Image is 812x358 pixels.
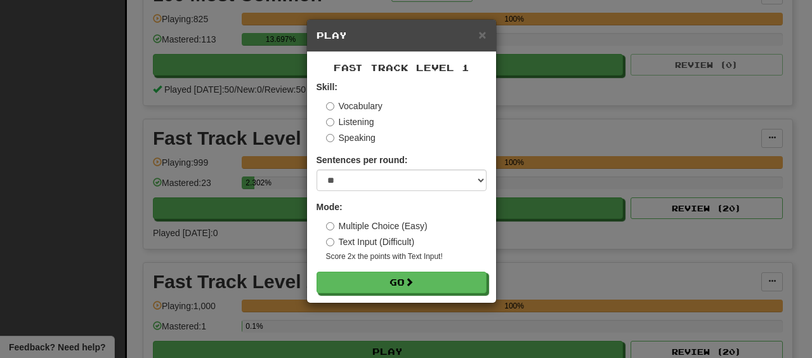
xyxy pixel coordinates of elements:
[317,82,337,92] strong: Skill:
[326,118,334,126] input: Listening
[334,62,469,73] span: Fast Track Level 1
[326,238,334,246] input: Text Input (Difficult)
[326,251,487,262] small: Score 2x the points with Text Input !
[326,116,374,128] label: Listening
[317,272,487,293] button: Go
[478,27,486,42] span: ×
[326,131,376,144] label: Speaking
[317,29,487,42] h5: Play
[326,100,383,112] label: Vocabulary
[317,202,343,212] strong: Mode:
[478,28,486,41] button: Close
[326,222,334,230] input: Multiple Choice (Easy)
[326,134,334,142] input: Speaking
[317,154,408,166] label: Sentences per round:
[326,102,334,110] input: Vocabulary
[326,235,415,248] label: Text Input (Difficult)
[326,220,428,232] label: Multiple Choice (Easy)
